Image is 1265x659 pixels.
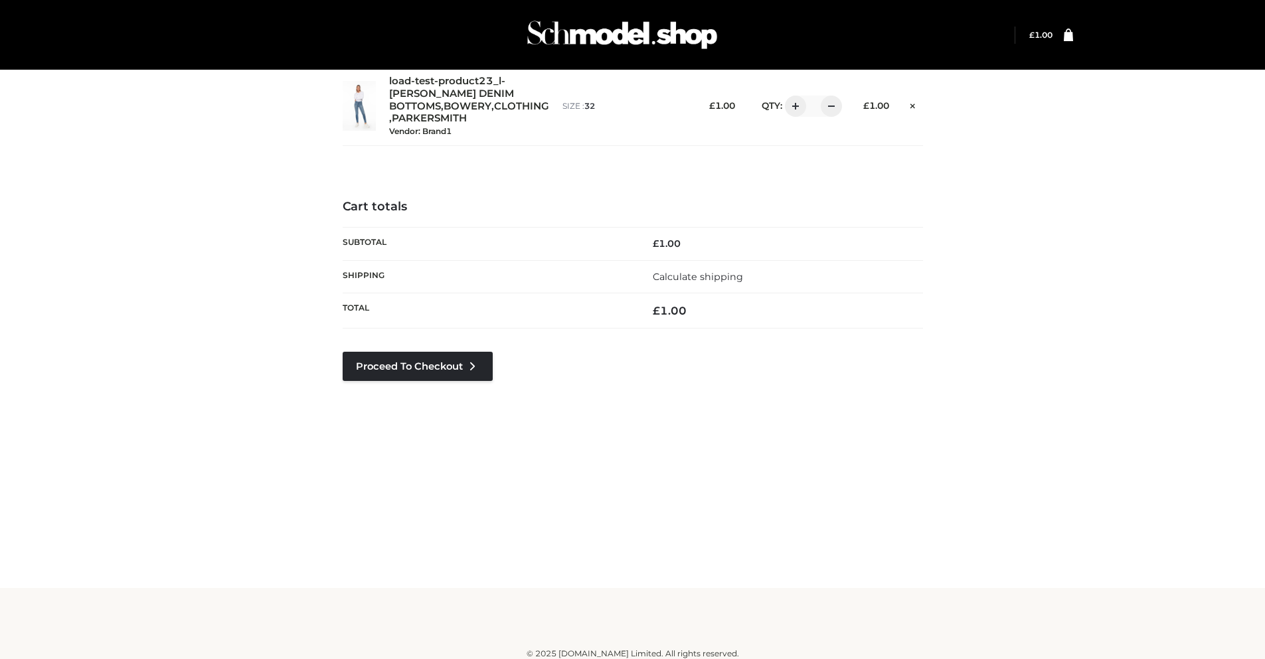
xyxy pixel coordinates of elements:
a: load-test-product23_l-[PERSON_NAME] DENIM [389,75,533,100]
a: PARKERSMITH [392,112,467,125]
a: £1.00 [1029,30,1053,40]
th: Subtotal [343,228,633,260]
span: 32 [584,101,595,111]
span: £ [653,304,660,317]
bdi: 1.00 [653,238,681,250]
span: £ [1029,30,1035,40]
div: , , , [389,75,549,137]
span: £ [863,100,869,111]
bdi: 1.00 [709,100,735,111]
bdi: 1.00 [863,100,889,111]
bdi: 1.00 [1029,30,1053,40]
a: Remove this item [902,96,922,113]
a: BOTTOMS [389,100,441,113]
div: QTY: [748,96,837,117]
span: £ [653,238,659,250]
span: £ [709,100,715,111]
a: Calculate shipping [653,271,743,283]
img: Schmodel Admin 964 [523,9,722,61]
bdi: 1.00 [653,304,687,317]
th: Total [343,293,633,328]
a: BOWERY [444,100,491,113]
a: CLOTHING [494,100,549,113]
img: load-test-product23_l-PARKER SMITH DENIM - 32 [343,81,376,131]
h4: Cart totals [343,200,923,214]
p: size : [562,100,683,112]
small: Vendor: Brand1 [389,126,452,136]
a: Proceed to Checkout [343,352,493,381]
th: Shipping [343,260,633,293]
